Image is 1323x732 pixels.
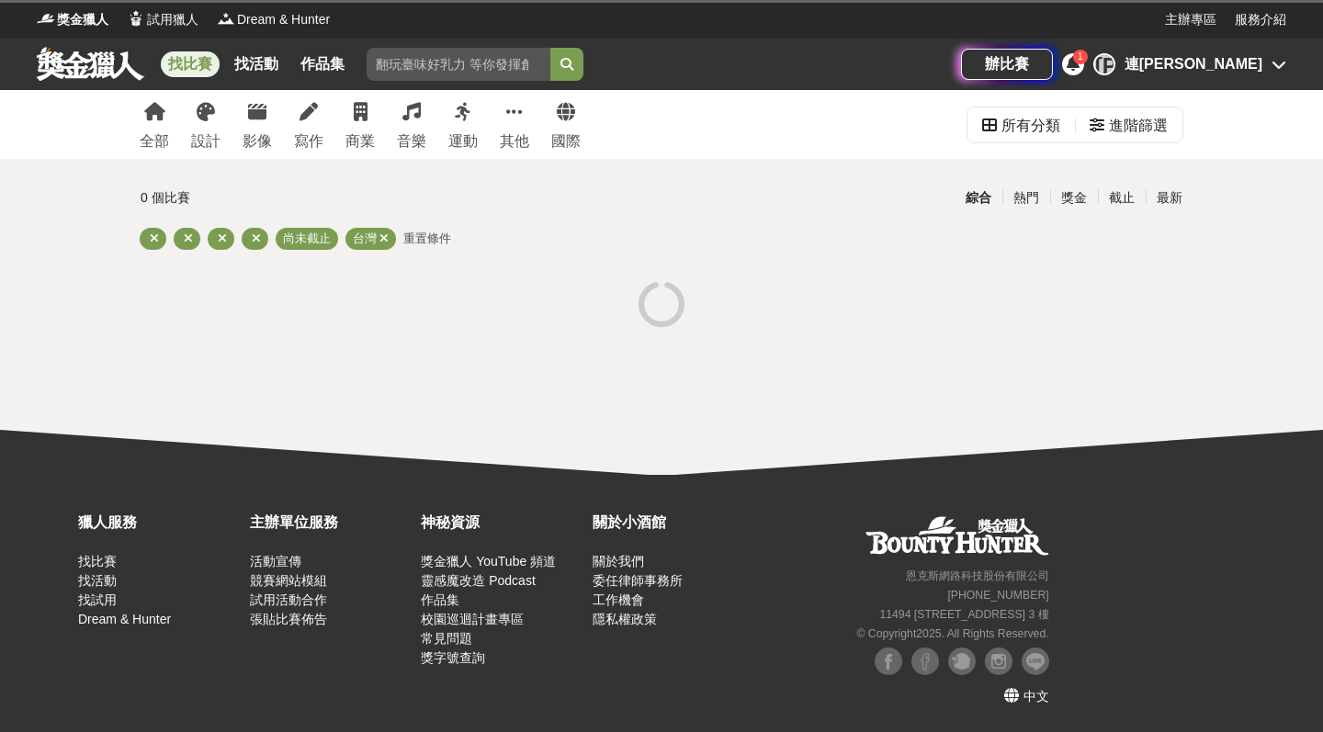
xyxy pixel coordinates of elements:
a: 設計 [191,90,220,159]
a: 競賽網站模組 [250,573,327,588]
small: 恩克斯網路科技股份有限公司 [906,569,1049,582]
small: © Copyright 2025 . All Rights Reserved. [856,627,1048,640]
a: 張貼比賽佈告 [250,612,327,626]
a: 其他 [500,90,529,159]
a: 試用活動合作 [250,592,327,607]
div: 全部 [140,130,169,152]
a: 獎金獵人 YouTube 頻道 [421,554,556,569]
div: 進階篩選 [1109,107,1168,144]
div: 連[PERSON_NAME] [1125,53,1262,75]
a: 商業 [345,90,375,159]
small: 11494 [STREET_ADDRESS] 3 樓 [879,608,1048,621]
a: 國際 [551,90,581,159]
span: 中文 [1023,689,1049,704]
div: 主辦單位服務 [250,512,413,534]
span: 台灣 [353,231,377,245]
a: Dream & Hunter [78,612,171,626]
a: Logo試用獵人 [127,10,198,29]
small: [PHONE_NUMBER] [947,589,1048,602]
span: 重置條件 [403,231,451,245]
div: 熱門 [1002,182,1050,214]
img: Plurk [948,648,976,675]
div: 音樂 [397,130,426,152]
div: 運動 [448,130,478,152]
img: Facebook [875,648,902,675]
a: 寫作 [294,90,323,159]
div: 0 個比賽 [141,182,487,214]
div: 關於小酒館 [593,512,755,534]
div: 寫作 [294,130,323,152]
span: 獎金獵人 [57,10,108,29]
div: 影像 [243,130,272,152]
a: 常見問題 [421,631,472,646]
a: 辦比賽 [961,49,1053,80]
img: Instagram [985,648,1012,675]
div: 最新 [1146,182,1193,214]
div: 截止 [1098,182,1146,214]
img: Facebook [911,648,939,675]
div: 國際 [551,130,581,152]
a: 靈感魔改造 Podcast [421,573,535,588]
img: Logo [217,9,235,28]
a: 關於我們 [593,554,644,569]
span: 1 [1078,51,1083,62]
img: LINE [1022,648,1049,675]
a: 校園巡迴計畫專區 [421,612,524,626]
span: 試用獵人 [147,10,198,29]
div: 商業 [345,130,375,152]
a: 隱私權政策 [593,612,657,626]
div: 設計 [191,130,220,152]
a: LogoDream & Hunter [217,10,330,29]
a: 找比賽 [78,554,117,569]
a: 找活動 [78,573,117,588]
span: Dream & Hunter [237,10,330,29]
a: 獎字號查詢 [421,650,485,665]
div: [PERSON_NAME] [1093,53,1115,75]
div: 綜合 [955,182,1002,214]
img: Logo [37,9,55,28]
a: Logo獎金獵人 [37,10,108,29]
span: 尚未截止 [283,231,331,245]
div: 其他 [500,130,529,152]
a: 工作機會 [593,592,644,607]
a: 影像 [243,90,272,159]
a: 作品集 [421,592,459,607]
a: 作品集 [293,51,352,77]
img: Logo [127,9,145,28]
div: 獵人服務 [78,512,241,534]
a: 音樂 [397,90,426,159]
input: 翻玩臺味好乳力 等你發揮創意！ [367,48,550,81]
a: 服務介紹 [1235,10,1286,29]
div: 獎金 [1050,182,1098,214]
a: 主辦專區 [1165,10,1216,29]
div: 神秘資源 [421,512,583,534]
a: 全部 [140,90,169,159]
a: 找試用 [78,592,117,607]
a: 運動 [448,90,478,159]
a: 找比賽 [161,51,220,77]
a: 委任律師事務所 [593,573,683,588]
a: 找活動 [227,51,286,77]
div: 所有分類 [1001,107,1060,144]
a: 活動宣傳 [250,554,301,569]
